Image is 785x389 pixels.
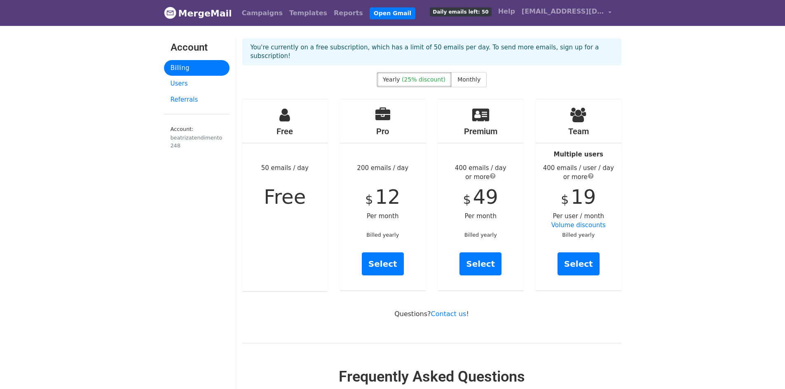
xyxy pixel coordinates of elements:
h2: Frequently Asked Questions [242,368,621,386]
a: Referrals [164,92,230,108]
span: Yearly [383,76,400,83]
a: Templates [286,5,330,21]
h4: Pro [340,126,426,136]
span: 19 [571,185,596,208]
a: MergeMail [164,5,232,22]
span: (25% discount) [402,76,445,83]
a: [EMAIL_ADDRESS][DOMAIN_NAME] [518,3,615,23]
img: MergeMail logo [164,7,176,19]
h4: Premium [438,126,524,136]
span: Daily emails left: 50 [430,7,491,16]
div: Per user / month [536,99,621,290]
div: Per month [438,99,524,290]
small: Billed yearly [562,232,595,238]
a: Reports [330,5,366,21]
a: Campaigns [239,5,286,21]
span: $ [561,192,569,207]
strong: Multiple users [554,151,603,158]
a: Daily emails left: 50 [426,3,494,20]
small: Billed yearly [464,232,497,238]
a: Select [459,252,501,275]
p: You're currently on a free subscription, which has a limit of 50 emails per day. To send more ema... [251,43,613,61]
span: [EMAIL_ADDRESS][DOMAIN_NAME] [522,7,604,16]
span: Monthly [457,76,480,83]
small: Account: [171,126,223,149]
span: 49 [473,185,498,208]
p: Questions? ! [242,310,621,318]
a: Help [495,3,518,20]
h4: Free [242,126,328,136]
a: Open Gmail [370,7,415,19]
div: 200 emails / day Per month [340,99,426,290]
span: 12 [375,185,400,208]
h3: Account [171,42,223,54]
span: $ [463,192,471,207]
div: 400 emails / user / day or more [536,163,621,182]
div: beatrizatendimento248 [171,134,223,149]
h4: Team [536,126,621,136]
span: Free [264,185,306,208]
a: Select [362,252,404,275]
div: 50 emails / day [242,99,328,291]
a: Billing [164,60,230,76]
a: Volume discounts [551,221,606,229]
a: Select [558,252,600,275]
a: Users [164,76,230,92]
small: Billed yearly [366,232,399,238]
span: $ [365,192,373,207]
div: 400 emails / day or more [438,163,524,182]
a: Contact us [431,310,466,318]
